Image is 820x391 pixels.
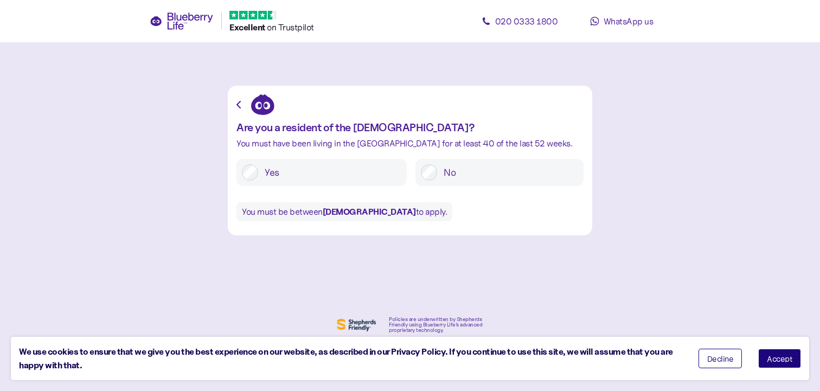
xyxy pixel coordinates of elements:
button: Decline cookies [699,349,742,368]
div: Policies are underwritten by Shepherds Friendly using Blueberry Life’s advanced proprietary techn... [389,317,485,333]
span: 020 0333 1800 [495,16,558,27]
img: Shephers Friendly [335,316,378,334]
label: Yes [258,164,401,181]
button: Accept cookies [758,349,801,368]
span: on Trustpilot [267,22,314,33]
div: Are you a resident of the [DEMOGRAPHIC_DATA]? [236,121,584,133]
div: You must be between to apply. [236,202,452,221]
div: You must have been living in the [GEOGRAPHIC_DATA] for at least 40 of the last 52 weeks. [236,139,584,148]
span: Accept [767,355,792,362]
span: WhatsApp us [604,16,654,27]
a: WhatsApp us [573,10,670,32]
div: We use cookies to ensure that we give you the best experience on our website, as described in our... [19,345,682,372]
b: [DEMOGRAPHIC_DATA] [323,206,416,217]
span: Decline [707,355,734,362]
label: No [437,164,578,181]
a: 020 0333 1800 [471,10,568,32]
span: Excellent ️ [229,22,267,33]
